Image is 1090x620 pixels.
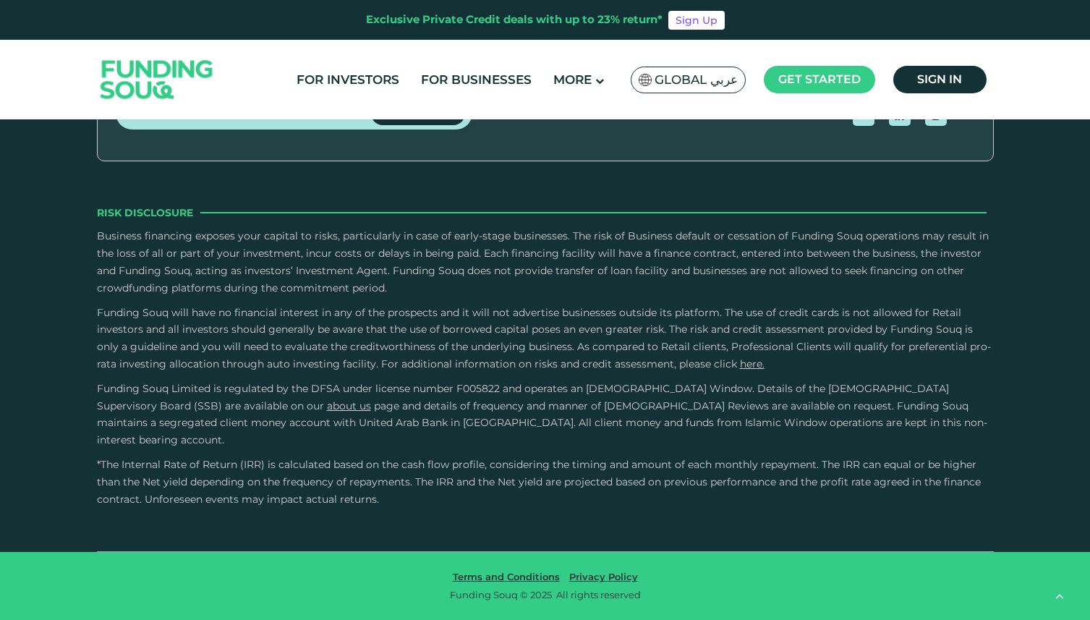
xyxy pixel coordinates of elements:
[917,72,962,86] span: Sign in
[449,571,563,582] a: Terms and Conditions
[417,68,535,92] a: For Businesses
[553,72,592,87] span: More
[327,399,371,412] a: About Us
[97,456,994,508] p: *The Internal Rate of Return (IRR) is calculated based on the cash flow profile, considering the ...
[556,589,641,600] span: All rights reserved
[97,228,994,297] p: Business financing exposes your capital to risks, particularly in case of early-stage businesses....
[566,571,642,582] a: Privacy Policy
[1043,580,1076,613] button: back
[893,66,987,93] a: Sign in
[97,306,991,370] span: Funding Souq will have no financial interest in any of the prospects and it will not advertise bu...
[639,74,652,86] img: SA Flag
[293,68,403,92] a: For Investors
[655,72,738,88] span: Global عربي
[86,43,228,116] img: Logo
[366,12,663,28] div: Exclusive Private Credit deals with up to 23% return*
[668,11,725,30] a: Sign Up
[374,399,399,412] span: page
[450,589,528,600] span: Funding Souq ©
[97,382,949,412] span: Funding Souq Limited is regulated by the DFSA under license number F005822 and operates an [DEMOG...
[530,589,552,600] span: 2025
[740,357,765,370] a: here.
[97,205,193,221] span: Risk Disclosure
[778,72,861,86] span: Get started
[97,399,987,447] span: and details of frequency and manner of [DEMOGRAPHIC_DATA] Reviews are available on request. Fundi...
